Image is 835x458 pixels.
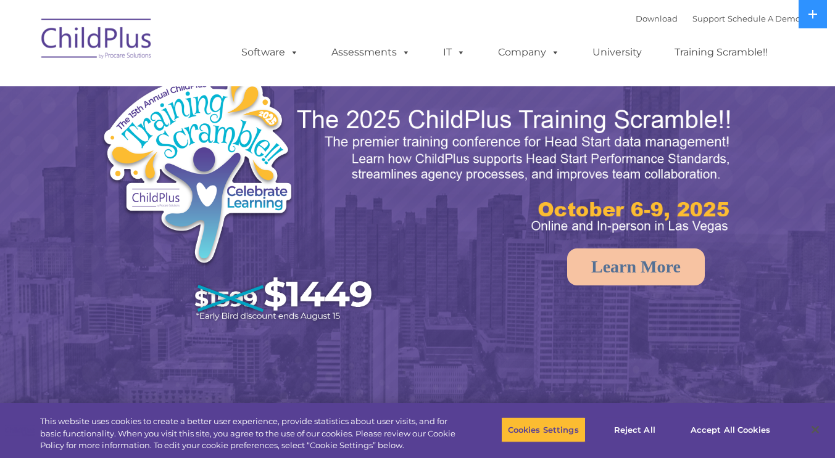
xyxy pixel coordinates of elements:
a: Download [636,14,678,23]
img: ChildPlus by Procare Solutions [35,10,159,72]
a: Company [486,40,572,65]
a: Schedule A Demo [728,14,800,23]
button: Accept All Cookies [684,417,777,443]
a: IT [431,40,478,65]
a: Software [229,40,311,65]
a: Learn More [567,248,705,285]
a: Assessments [319,40,423,65]
button: Cookies Settings [501,417,586,443]
a: Support [692,14,725,23]
a: Training Scramble!! [662,40,780,65]
font: | [636,14,800,23]
a: University [580,40,654,65]
div: This website uses cookies to create a better user experience, provide statistics about user visit... [40,415,459,452]
button: Close [802,416,829,443]
button: Reject All [596,417,673,443]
